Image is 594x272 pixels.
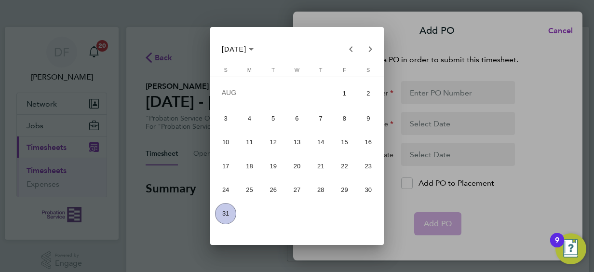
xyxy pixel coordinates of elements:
[358,132,379,153] span: 16
[285,154,309,178] button: August 20, 2025
[214,81,333,107] td: AUG
[261,178,285,202] button: August 26, 2025
[295,67,299,73] span: W
[356,81,380,107] button: August 2, 2025
[261,107,285,130] button: August 5, 2025
[261,130,285,154] button: August 12, 2025
[310,155,331,177] span: 21
[333,130,356,154] button: August 15, 2025
[214,154,238,178] button: August 17, 2025
[214,130,238,154] button: August 10, 2025
[215,108,236,129] span: 3
[555,240,559,253] div: 9
[286,179,308,200] span: 27
[334,108,355,129] span: 8
[214,202,238,225] button: August 31, 2025
[358,179,379,200] span: 30
[239,155,260,177] span: 18
[310,108,331,129] span: 7
[356,154,380,178] button: August 23, 2025
[247,67,252,73] span: M
[215,179,236,200] span: 24
[319,67,323,73] span: T
[263,132,284,153] span: 12
[333,154,356,178] button: August 22, 2025
[218,41,258,58] button: Choose month and year
[309,178,333,202] button: August 28, 2025
[310,132,331,153] span: 14
[309,107,333,130] button: August 7, 2025
[238,130,261,154] button: August 11, 2025
[285,107,309,130] button: August 6, 2025
[334,132,355,153] span: 15
[286,108,308,129] span: 6
[334,179,355,200] span: 29
[334,82,355,106] span: 1
[222,45,247,53] span: [DATE]
[286,155,308,177] span: 20
[286,132,308,153] span: 13
[224,67,227,73] span: S
[263,179,284,200] span: 26
[285,130,309,154] button: August 13, 2025
[263,108,284,129] span: 5
[341,40,361,59] button: Previous month
[263,155,284,177] span: 19
[343,67,346,73] span: F
[215,132,236,153] span: 10
[356,130,380,154] button: August 16, 2025
[214,107,238,130] button: August 3, 2025
[333,81,356,107] button: August 1, 2025
[333,178,356,202] button: August 29, 2025
[358,155,379,177] span: 23
[356,178,380,202] button: August 30, 2025
[214,178,238,202] button: August 24, 2025
[334,155,355,177] span: 22
[358,108,379,129] span: 9
[333,107,356,130] button: August 8, 2025
[238,178,261,202] button: August 25, 2025
[239,179,260,200] span: 25
[356,107,380,130] button: August 9, 2025
[309,130,333,154] button: August 14, 2025
[239,108,260,129] span: 4
[271,67,275,73] span: T
[366,67,370,73] span: S
[285,178,309,202] button: August 27, 2025
[238,154,261,178] button: August 18, 2025
[555,233,586,264] button: Open Resource Center, 9 new notifications
[358,82,379,106] span: 2
[238,107,261,130] button: August 4, 2025
[215,203,236,224] span: 31
[239,132,260,153] span: 11
[309,154,333,178] button: August 21, 2025
[215,155,236,177] span: 17
[261,154,285,178] button: August 19, 2025
[361,40,380,59] button: Next month
[310,179,331,200] span: 28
